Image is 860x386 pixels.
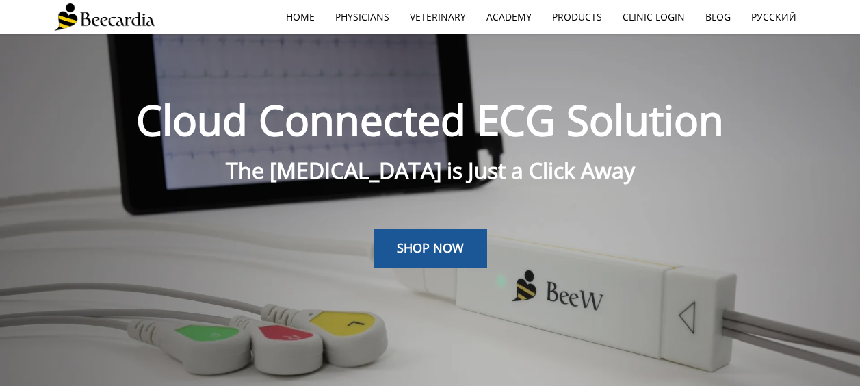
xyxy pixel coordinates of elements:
a: Products [542,1,612,33]
span: The [MEDICAL_DATA] is Just a Click Away [226,155,635,185]
a: Physicians [325,1,400,33]
span: SHOP NOW [397,240,464,256]
a: Clinic Login [612,1,695,33]
a: Русский [741,1,807,33]
a: Academy [476,1,542,33]
img: Beecardia [54,3,155,31]
a: SHOP NOW [374,229,487,268]
a: home [276,1,325,33]
span: Cloud Connected ECG Solution [136,92,724,148]
a: Veterinary [400,1,476,33]
a: Blog [695,1,741,33]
